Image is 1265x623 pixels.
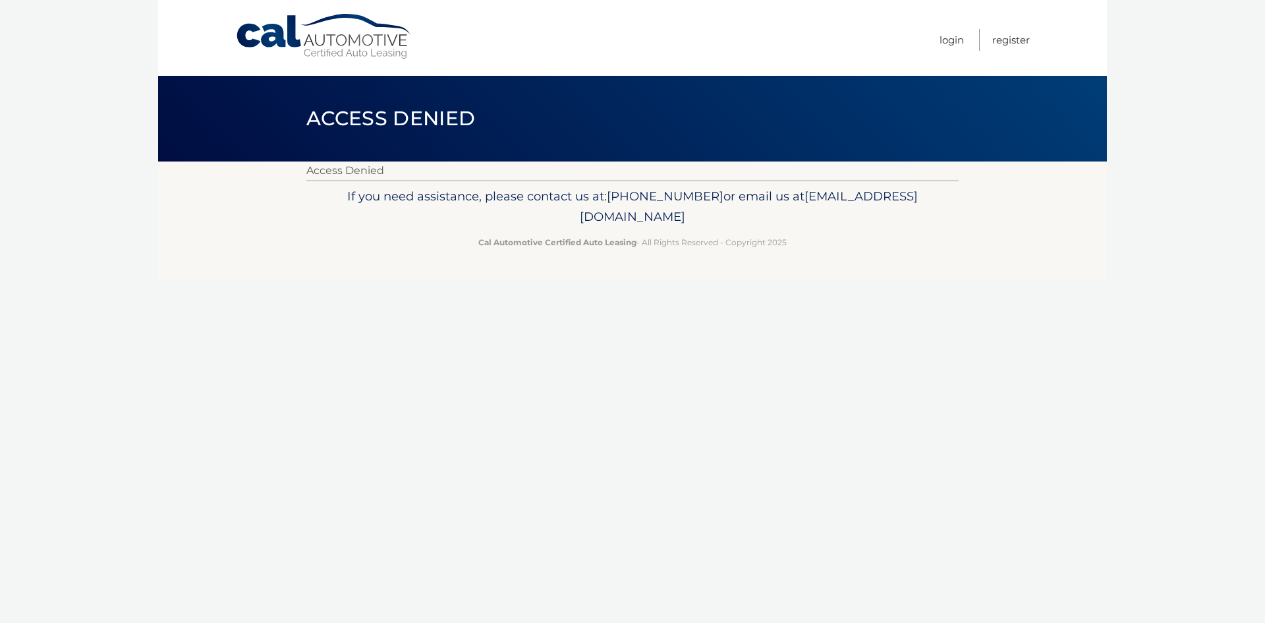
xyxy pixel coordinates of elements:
a: Login [940,29,964,51]
span: [PHONE_NUMBER] [607,189,723,204]
p: Access Denied [306,162,959,180]
span: Access Denied [306,106,475,131]
p: - All Rights Reserved - Copyright 2025 [315,235,950,249]
a: Cal Automotive [235,13,413,60]
a: Register [992,29,1030,51]
p: If you need assistance, please contact us at: or email us at [315,186,950,228]
strong: Cal Automotive Certified Auto Leasing [478,237,636,247]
